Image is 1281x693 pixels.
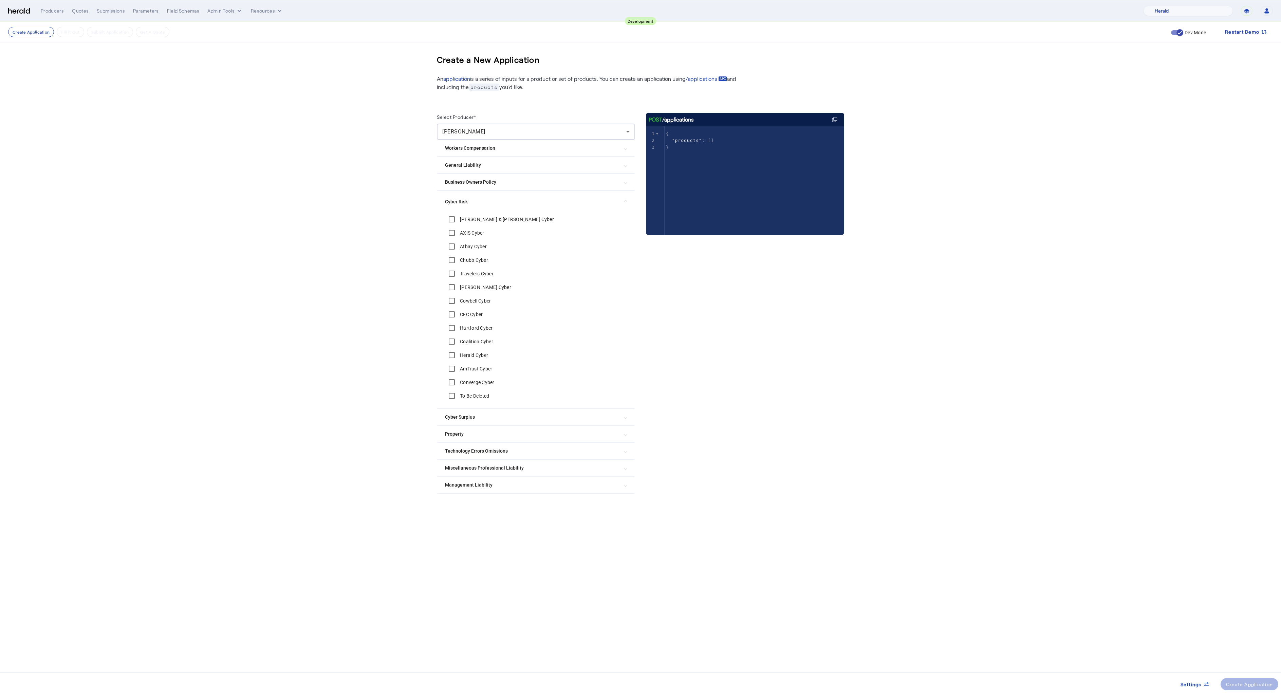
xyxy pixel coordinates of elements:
label: [PERSON_NAME] & [PERSON_NAME] Cyber [459,216,554,223]
mat-expansion-panel-header: Business Owners Policy [437,174,635,190]
mat-expansion-panel-header: Workers Compensation [437,140,635,156]
mat-panel-title: Business Owners Policy [445,179,619,186]
mat-panel-title: Workers Compensation [445,145,619,152]
mat-panel-title: Cyber Risk [445,198,619,205]
div: Quotes [72,7,89,14]
span: "products" [672,138,702,143]
label: Coalition Cyber [459,338,493,345]
span: Restart Demo [1225,28,1259,36]
button: Fill it Out [57,27,84,37]
div: 1 [646,130,656,137]
mat-expansion-panel-header: Miscellaneous Professional Liability [437,460,635,476]
mat-panel-title: Miscellaneous Professional Liability [445,464,619,472]
button: Resources dropdown menu [251,7,283,14]
h3: Create a New Application [437,49,540,71]
img: Herald Logo [8,8,30,14]
div: Submissions [97,7,125,14]
label: Converge Cyber [459,379,495,386]
span: } [666,145,669,150]
button: internal dropdown menu [207,7,243,14]
label: Dev Mode [1183,29,1206,36]
label: Hartford Cyber [459,325,493,331]
mat-expansion-panel-header: Property [437,426,635,442]
mat-expansion-panel-header: Management Liability [437,477,635,493]
a: application [443,75,470,82]
div: Producers [41,7,64,14]
div: 2 [646,137,656,144]
label: AXIS Cyber [459,230,484,236]
mat-expansion-panel-header: Cyber Surplus [437,409,635,425]
label: Cowbell Cyber [459,297,491,304]
label: Atbay Cyber [459,243,487,250]
label: Chubb Cyber [459,257,488,263]
a: /applications [686,75,727,83]
div: Field Schemas [167,7,200,14]
span: products [469,84,499,91]
button: Create Application [8,27,54,37]
mat-panel-title: Property [445,431,619,438]
p: An is a series of inputs for a product or set of products. You can create an application using an... [437,75,742,91]
div: /applications [649,115,694,124]
herald-code-block: /applications [646,113,844,221]
mat-expansion-panel-header: Technology Errors Omissions [437,443,635,459]
button: Restart Demo [1220,26,1273,38]
mat-panel-title: Cyber Surplus [445,414,619,421]
span: { [666,131,669,136]
span: Settings [1181,681,1202,688]
button: Settings [1175,678,1215,690]
mat-panel-title: General Liability [445,162,619,169]
div: 3 [646,144,656,151]
label: Select Producer* [437,114,476,120]
mat-panel-title: Management Liability [445,481,619,489]
span: [PERSON_NAME] [442,128,485,135]
label: To Be Deleted [459,393,489,399]
label: AmTrust Cyber [459,365,492,372]
span: : [] [666,138,714,143]
span: POST [649,115,662,124]
button: Get A Quote [136,27,169,37]
mat-expansion-panel-header: Cyber Risk [437,191,635,213]
label: Herald Cyber [459,352,488,359]
button: Submit Application [87,27,133,37]
mat-panel-title: Technology Errors Omissions [445,448,619,455]
div: Development [625,17,656,25]
label: Travelers Cyber [459,270,494,277]
div: Cyber Risk [437,213,635,408]
div: Parameters [133,7,159,14]
mat-expansion-panel-header: General Liability [437,157,635,173]
label: [PERSON_NAME] Cyber [459,284,511,291]
label: CFC Cyber [459,311,483,318]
